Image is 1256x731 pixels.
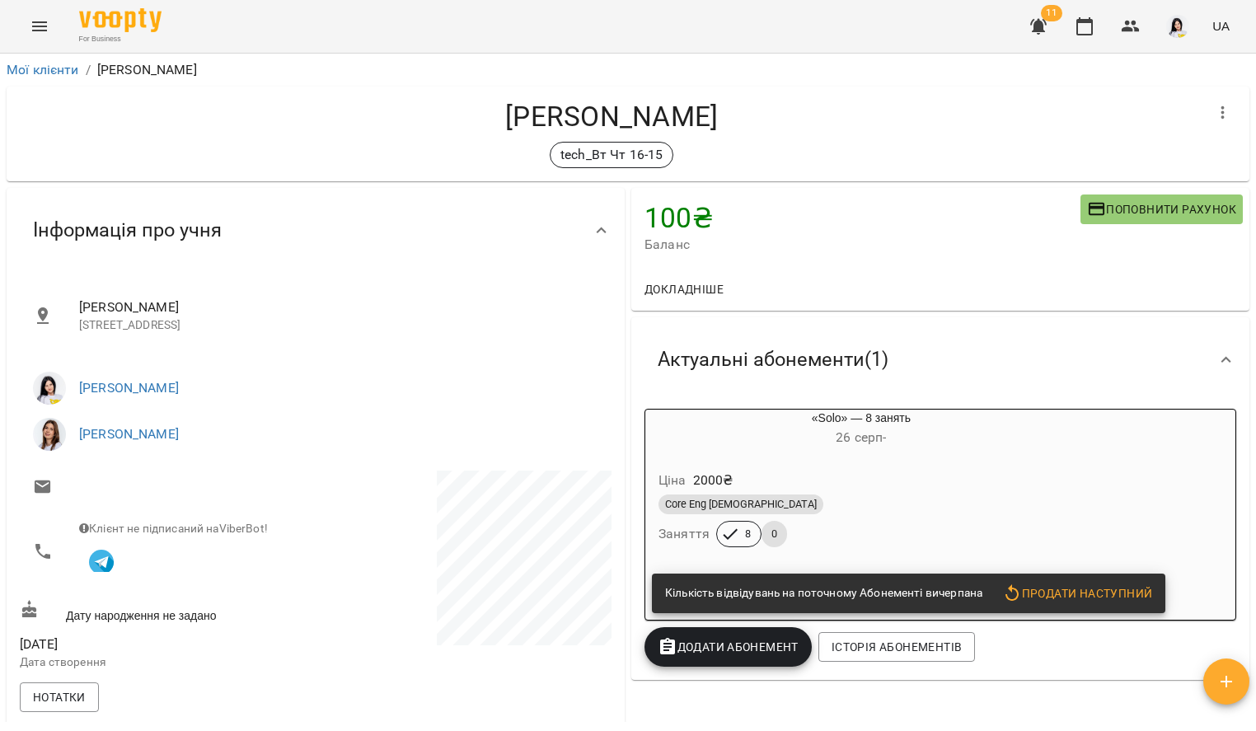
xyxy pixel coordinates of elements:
a: [PERSON_NAME] [79,380,179,396]
span: 26 серп - [836,429,886,445]
nav: breadcrumb [7,60,1249,80]
button: Поповнити рахунок [1080,194,1243,224]
span: [DATE] [20,635,312,654]
span: Core Eng [DEMOGRAPHIC_DATA] [658,497,823,512]
a: Мої клієнти [7,62,79,77]
div: Інформація про учня [7,188,625,273]
span: 8 [735,527,761,541]
button: Нотатки [20,682,99,712]
button: Клієнт підписаний на VooptyBot [79,537,124,582]
img: Voopty Logo [79,8,162,32]
span: Докладніше [644,279,724,299]
h4: 100 ₴ [644,201,1080,235]
img: Ванічкіна Маргарита Олександрівна [33,418,66,451]
div: tech_Вт Чт 16-15 [550,142,673,168]
span: For Business [79,34,162,45]
h4: [PERSON_NAME] [20,100,1203,134]
span: Баланс [644,235,1080,255]
span: [PERSON_NAME] [79,298,598,317]
span: Клієнт не підписаний на ViberBot! [79,522,268,535]
div: Актуальні абонементи(1) [631,317,1249,402]
div: Дату народження не задано [16,597,316,627]
p: Дата створення [20,654,312,671]
span: 11 [1041,5,1062,21]
a: [PERSON_NAME] [79,426,179,442]
li: / [86,60,91,80]
span: Історія абонементів [832,637,962,657]
div: Кількість відвідувань на поточному Абонементі вичерпана [665,579,982,608]
span: Інформація про учня [33,218,222,243]
img: Telegram [89,550,114,574]
div: «Solo» — 8 занять [645,410,1077,449]
span: Нотатки [33,687,86,707]
span: Продати наступний [1002,583,1152,603]
p: tech_Вт Чт 16-15 [560,145,663,165]
span: UA [1212,17,1230,35]
button: Menu [20,7,59,46]
span: Поповнити рахунок [1087,199,1236,219]
button: Додати Абонемент [644,627,812,667]
button: UA [1206,11,1236,41]
h6: Ціна [658,469,687,492]
img: Новицька Ольга Ігорівна [33,372,66,405]
span: Актуальні абонементи ( 1 ) [658,347,888,373]
button: «Solo» — 8 занять26 серп- Ціна2000₴Core Eng [DEMOGRAPHIC_DATA]Заняття80 [645,410,1077,567]
span: 0 [762,527,787,541]
p: [STREET_ADDRESS] [79,317,598,334]
button: Продати наступний [996,579,1159,608]
button: Докладніше [638,274,730,304]
button: Історія абонементів [818,632,975,662]
img: 2db0e6d87653b6f793ba04c219ce5204.jpg [1166,15,1189,38]
p: 2000 ₴ [693,471,733,490]
h6: Заняття [658,522,710,546]
span: Додати Абонемент [658,637,799,657]
p: [PERSON_NAME] [97,60,197,80]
